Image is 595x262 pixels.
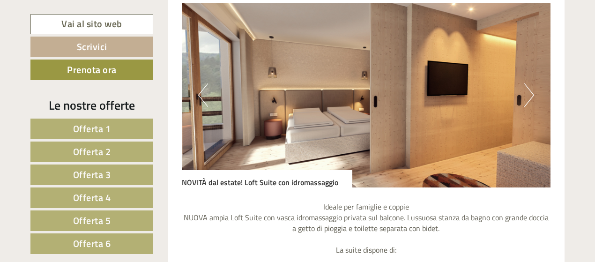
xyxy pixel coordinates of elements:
[30,97,153,114] div: Le nostre offerte
[73,190,111,205] span: Offerta 4
[30,14,153,34] a: Vai al sito web
[30,60,153,80] a: Prenota ora
[73,121,111,136] span: Offerta 1
[73,167,111,182] span: Offerta 3
[73,236,111,251] span: Offerta 6
[182,170,352,188] div: NOVITÀ dal estate! Loft Suite con idromassaggio
[73,213,111,228] span: Offerta 5
[524,83,534,107] button: Next
[30,37,153,57] a: Scrivici
[198,83,208,107] button: Previous
[182,3,551,187] img: image
[73,144,111,159] span: Offerta 2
